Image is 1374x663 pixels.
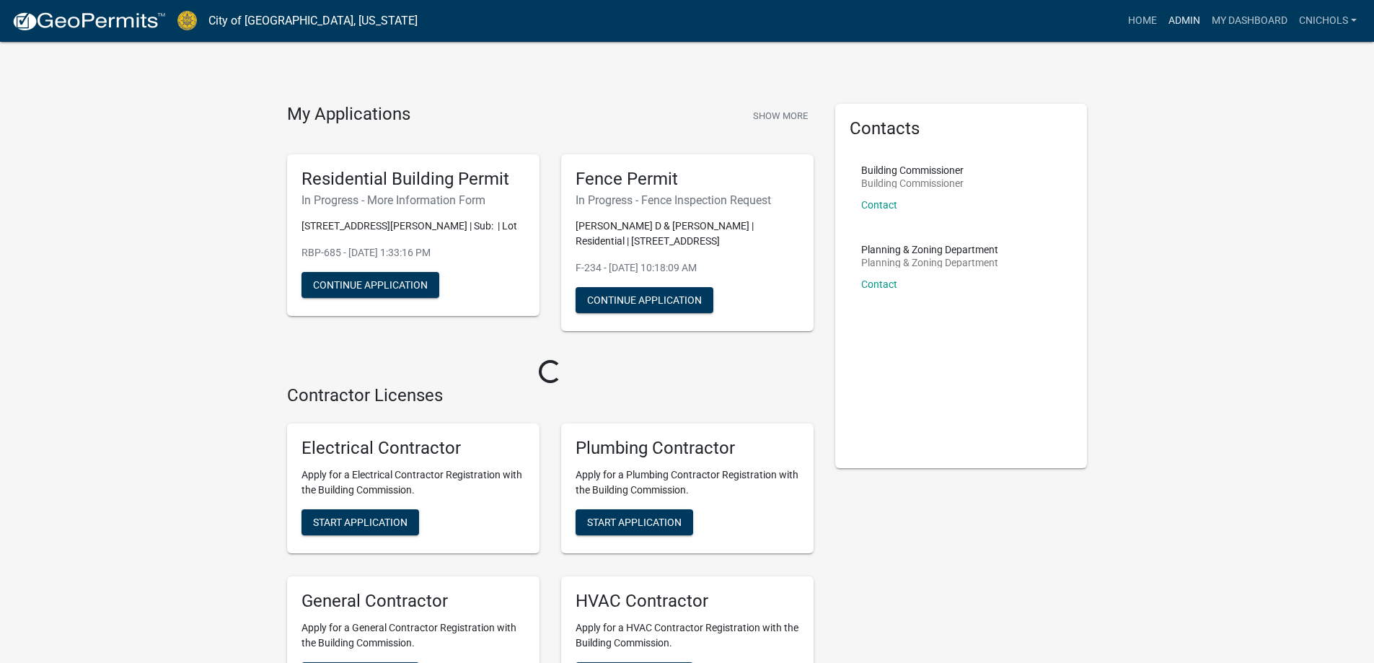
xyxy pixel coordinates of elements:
[850,118,1073,139] h5: Contacts
[861,178,964,188] p: Building Commissioner
[576,219,799,249] p: [PERSON_NAME] D & [PERSON_NAME] | Residential | [STREET_ADDRESS]
[313,517,408,528] span: Start Application
[301,219,525,234] p: [STREET_ADDRESS][PERSON_NAME] | Sub: | Lot
[208,9,418,33] a: City of [GEOGRAPHIC_DATA], [US_STATE]
[576,260,799,276] p: F-234 - [DATE] 10:18:09 AM
[861,258,998,268] p: Planning & Zoning Department
[576,438,799,459] h5: Plumbing Contractor
[576,467,799,498] p: Apply for a Plumbing Contractor Registration with the Building Commission.
[861,165,964,175] p: Building Commissioner
[576,193,799,207] h6: In Progress - Fence Inspection Request
[576,591,799,612] h5: HVAC Contractor
[301,272,439,298] button: Continue Application
[1206,7,1293,35] a: My Dashboard
[576,509,693,535] button: Start Application
[177,11,197,30] img: City of Jeffersonville, Indiana
[301,467,525,498] p: Apply for a Electrical Contractor Registration with the Building Commission.
[1163,7,1206,35] a: Admin
[747,104,814,128] button: Show More
[301,193,525,207] h6: In Progress - More Information Form
[861,199,897,211] a: Contact
[287,104,410,126] h4: My Applications
[301,509,419,535] button: Start Application
[301,438,525,459] h5: Electrical Contractor
[301,169,525,190] h5: Residential Building Permit
[1293,7,1362,35] a: cnichols
[576,620,799,651] p: Apply for a HVAC Contractor Registration with the Building Commission.
[1122,7,1163,35] a: Home
[287,385,814,406] h4: Contractor Licenses
[861,278,897,290] a: Contact
[587,517,682,528] span: Start Application
[576,287,713,313] button: Continue Application
[301,591,525,612] h5: General Contractor
[301,620,525,651] p: Apply for a General Contractor Registration with the Building Commission.
[861,245,998,255] p: Planning & Zoning Department
[301,245,525,260] p: RBP-685 - [DATE] 1:33:16 PM
[576,169,799,190] h5: Fence Permit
